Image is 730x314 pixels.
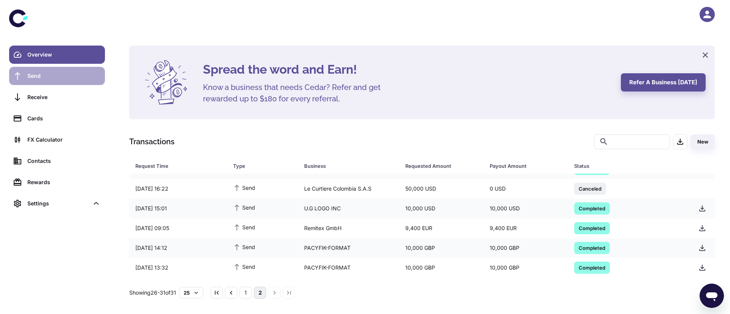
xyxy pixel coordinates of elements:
div: 10,000 GBP [399,260,484,275]
div: Receive [27,93,100,101]
div: 50,000 USD [399,181,484,196]
div: Contacts [27,157,100,165]
div: 10,000 GBP [484,260,568,275]
nav: pagination navigation [209,287,296,299]
div: Requested Amount [405,161,471,171]
span: Request Time [135,161,224,171]
button: page 2 [254,287,266,299]
div: 9,400 EUR [399,221,484,235]
div: Type [233,161,285,171]
div: Overview [27,50,100,59]
a: FX Calculator [9,131,105,149]
div: [DATE] 13:32 [129,260,227,275]
span: Completed [574,244,610,251]
div: U.G LOGO INC [298,201,399,216]
div: Cards [27,114,100,123]
div: Le Curtiere Colombia S.A.S [298,181,399,196]
div: [DATE] 08:55 [129,162,227,176]
div: 10,000 USD [399,201,484,216]
div: 0 USD [484,181,568,196]
a: Send [9,67,105,85]
div: 10,000 GBP [484,162,568,176]
div: 10,000 GBP [399,241,484,255]
div: Rewards [27,178,100,186]
a: Contacts [9,152,105,170]
div: PACYFIK-FORMAT [298,162,399,176]
span: Send [233,203,255,211]
span: Type [233,161,295,171]
p: Showing 26-31 of 31 [129,289,176,297]
span: Send [233,243,255,251]
div: Remitex GmbH [298,221,399,235]
div: [DATE] 16:22 [129,181,227,196]
button: Go to previous page [225,287,237,299]
div: PACYFIK-FORMAT [298,241,399,255]
div: [DATE] 09:05 [129,221,227,235]
button: Go to first page [211,287,223,299]
div: Settings [9,194,105,213]
a: Overview [9,46,105,64]
div: 10,000 GBP [484,241,568,255]
h1: Transactions [129,136,175,147]
iframe: Button to launch messaging window [700,284,724,308]
span: Completed [574,204,610,212]
a: Rewards [9,173,105,191]
span: Status [574,161,683,171]
div: FX Calculator [27,136,100,144]
span: Payout Amount [490,161,565,171]
div: 10,000 USD [484,201,568,216]
div: Request Time [135,161,214,171]
span: Send [233,262,255,271]
button: 25 [179,287,203,298]
div: Settings [27,199,89,208]
a: Cards [9,109,105,128]
button: New [690,134,715,149]
div: [DATE] 15:01 [129,201,227,216]
span: Send [233,183,255,192]
a: Receive [9,88,105,106]
div: 9,400 EUR [484,221,568,235]
div: [DATE] 14:12 [129,241,227,255]
span: Completed [574,264,610,271]
div: Send [27,72,100,80]
span: Send [233,223,255,231]
div: 10,000 GBP [399,162,484,176]
span: Canceled [574,185,606,192]
h4: Spread the word and Earn! [203,60,612,79]
button: Go to page 1 [240,287,252,299]
div: Status [574,161,673,171]
div: Payout Amount [490,161,555,171]
span: Completed [574,224,610,232]
div: PACYFIK-FORMAT [298,260,399,275]
h5: Know a business that needs Cedar? Refer and get rewarded up to $180 for every referral. [203,82,393,104]
span: Requested Amount [405,161,481,171]
button: Refer a business [DATE] [621,73,706,92]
